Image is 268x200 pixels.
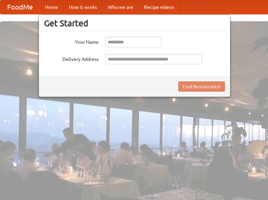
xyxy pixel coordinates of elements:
[64,0,102,14] a: How it works
[44,54,99,63] label: Delivery Address
[40,0,64,14] a: Home
[44,18,225,28] h3: Get Started
[102,0,139,14] a: Who we are
[139,0,180,14] a: Recipe videos
[0,0,40,14] a: FoodMe
[178,81,225,92] button: Find Restaurants!
[44,37,99,45] label: Your Name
